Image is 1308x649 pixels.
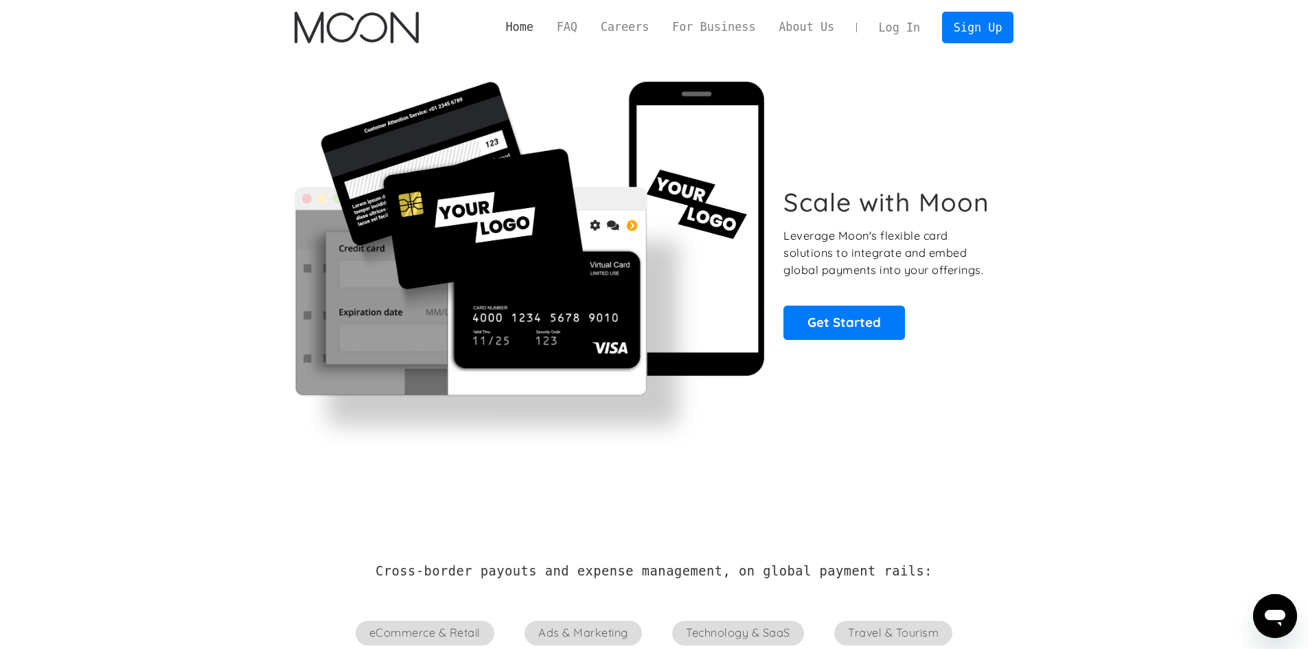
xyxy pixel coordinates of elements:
[783,306,905,340] a: Get Started
[783,227,998,278] p: Leverage Moon's flexible card solutions to integrate and embed global payments into your offerings.
[942,12,1013,43] a: Sign Up
[295,12,419,43] img: Moon Logo
[661,19,767,36] a: For Business
[783,187,989,218] h1: Scale with Moon
[376,564,932,579] h2: Cross-border payouts and expense management, on global payment rails:
[494,19,545,36] a: Home
[525,621,641,646] span: Ads & Marketing
[589,19,661,36] a: Careers
[834,621,952,646] span: Travel & Tourism
[356,621,494,646] span: eCommerce & Retail
[867,12,932,43] a: Log In
[545,19,589,36] a: FAQ
[295,12,419,43] a: home
[1253,594,1297,638] iframe: Button to launch messaging window
[767,19,846,36] a: About Us
[672,621,803,646] span: Technology & SaaS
